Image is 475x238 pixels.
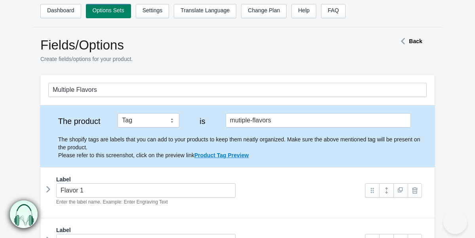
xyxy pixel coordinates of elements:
[443,210,467,234] iframe: Toggle Customer Support
[40,55,369,63] p: Create fields/options for your product.
[86,4,131,18] a: Options Sets
[40,37,369,53] h1: Fields/Options
[397,38,422,44] a: Back
[40,4,81,18] a: Dashboard
[194,152,249,158] a: Product Tag Preview
[241,4,287,18] a: Change Plan
[48,83,427,97] input: General Options Set
[56,226,71,234] label: Label
[187,117,218,125] label: is
[136,4,169,18] a: Settings
[321,4,346,18] a: FAQ
[56,175,71,183] label: Label
[409,38,422,44] strong: Back
[58,135,427,159] p: The shopify tags are labels that you can add to your products to keep them neatly organized. Make...
[10,200,38,228] img: bxm.png
[291,4,316,18] a: Help
[48,117,110,125] label: The product
[56,199,168,205] em: Enter the label name. Example: Enter Engraving Text
[174,4,236,18] a: Translate Language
